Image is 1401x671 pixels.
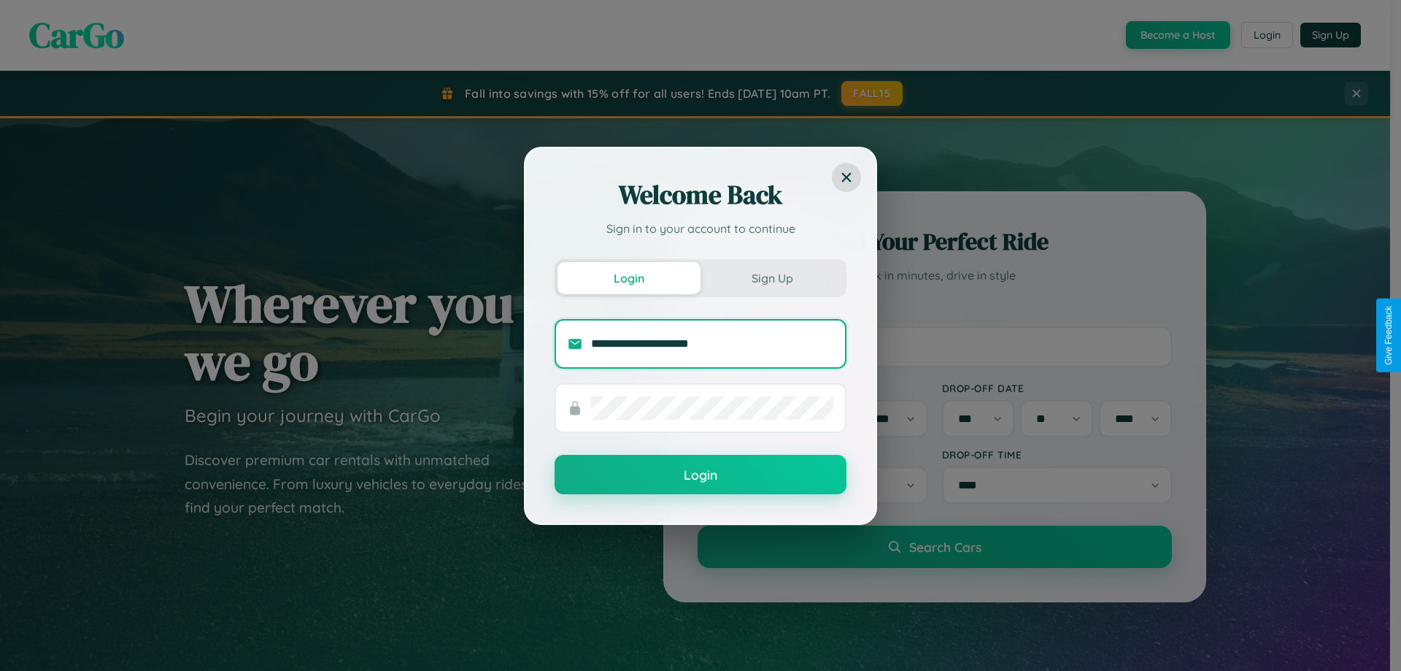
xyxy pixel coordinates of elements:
[1383,306,1394,365] div: Give Feedback
[557,262,700,294] button: Login
[555,455,846,494] button: Login
[555,220,846,237] p: Sign in to your account to continue
[555,177,846,212] h2: Welcome Back
[700,262,844,294] button: Sign Up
